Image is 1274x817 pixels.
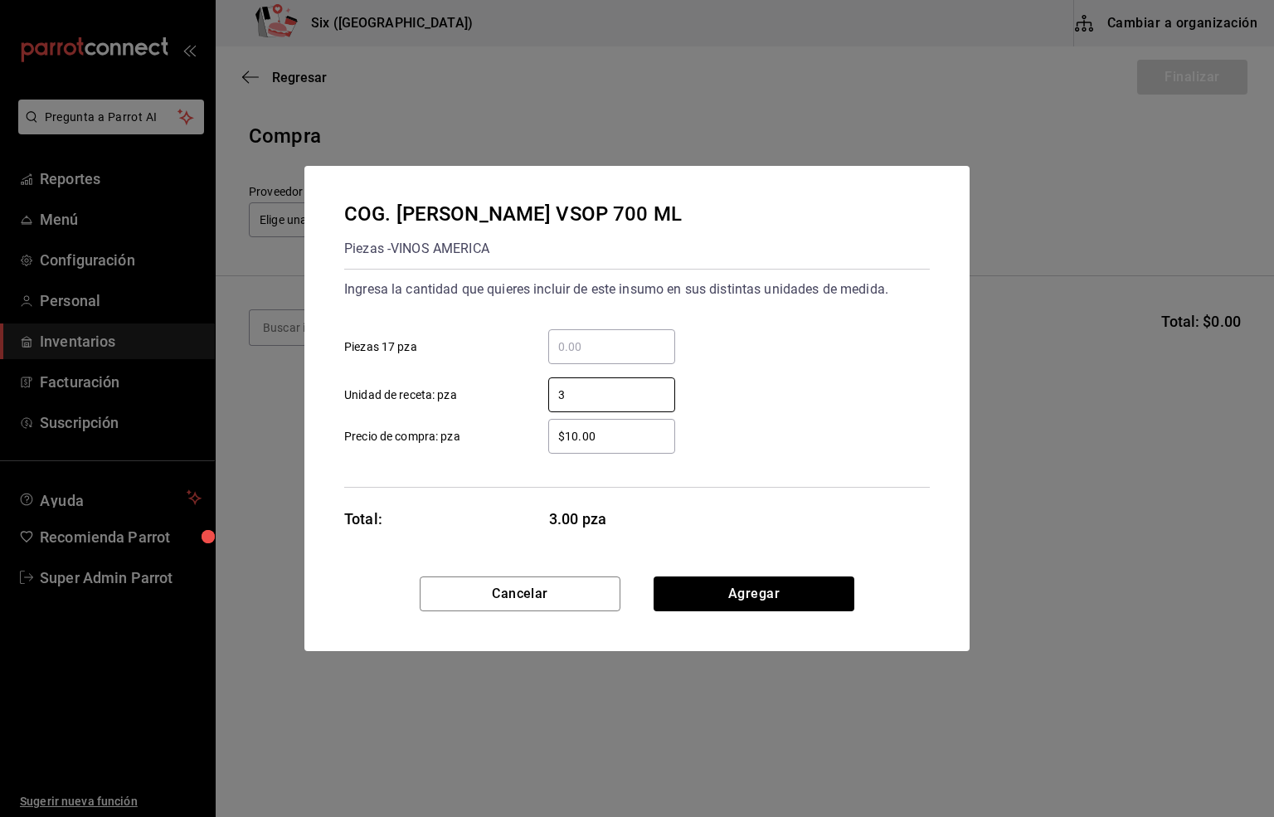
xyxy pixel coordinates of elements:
[548,426,675,446] input: Precio de compra: pza
[548,385,675,405] input: Unidad de receta: pza
[548,337,675,357] input: Piezas 17 pza
[344,236,682,262] div: Piezas - VINOS AMERICA
[344,387,457,404] span: Unidad de receta: pza
[344,428,460,445] span: Precio de compra: pza
[344,199,682,229] div: COG. [PERSON_NAME] VSOP 700 ML
[344,508,382,530] div: Total:
[420,576,620,611] button: Cancelar
[549,508,676,530] span: 3.00 pza
[654,576,854,611] button: Agregar
[344,276,930,303] div: Ingresa la cantidad que quieres incluir de este insumo en sus distintas unidades de medida.
[344,338,417,356] span: Piezas 17 pza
